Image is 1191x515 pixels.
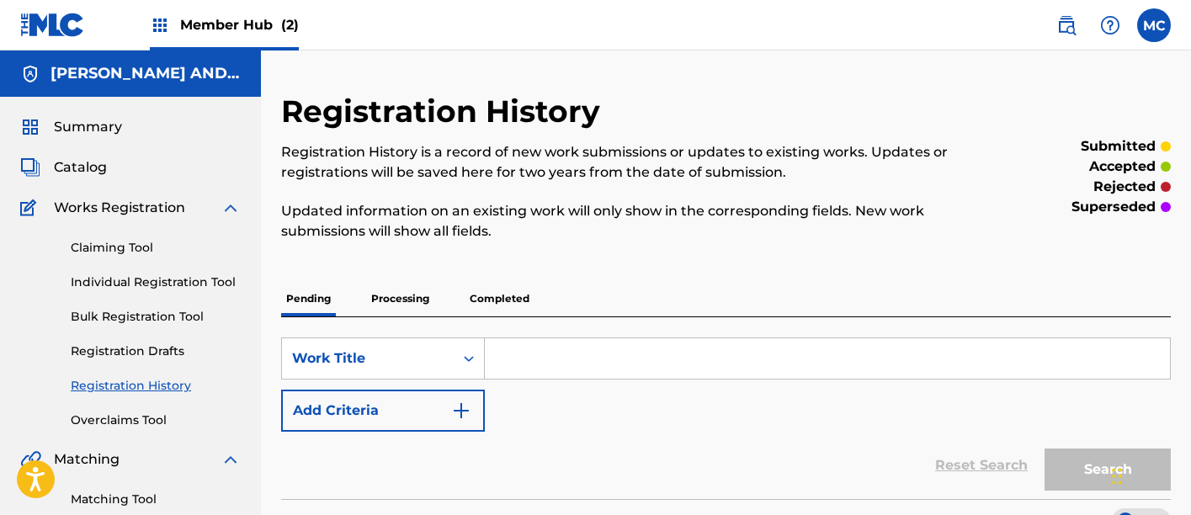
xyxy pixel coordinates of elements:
[71,342,241,360] a: Registration Drafts
[71,273,241,291] a: Individual Registration Tool
[71,491,241,508] a: Matching Tool
[20,157,107,178] a: CatalogCatalog
[1081,136,1156,157] p: submitted
[51,64,241,83] h5: O'HANLON AND O'HANLON MUSIC
[465,281,534,316] p: Completed
[281,281,336,316] p: Pending
[1107,434,1191,515] iframe: Chat Widget
[20,198,42,218] img: Works Registration
[1089,157,1156,177] p: accepted
[281,17,299,33] span: (2)
[20,157,40,178] img: Catalog
[54,198,185,218] span: Works Registration
[281,201,966,242] p: Updated information on an existing work will only show in the corresponding fields. New work subm...
[366,281,434,316] p: Processing
[54,157,107,178] span: Catalog
[71,377,241,395] a: Registration History
[54,117,122,137] span: Summary
[221,198,241,218] img: expand
[71,411,241,429] a: Overclaims Tool
[221,449,241,470] img: expand
[20,449,41,470] img: Matching
[1112,451,1122,502] div: Drag
[180,15,299,35] span: Member Hub
[20,64,40,84] img: Accounts
[150,15,170,35] img: Top Rightsholders
[1071,197,1156,217] p: superseded
[1144,303,1191,438] iframe: Resource Center
[281,93,609,130] h2: Registration History
[1093,8,1127,42] div: Help
[1093,177,1156,197] p: rejected
[54,449,120,470] span: Matching
[1056,15,1077,35] img: search
[1050,8,1083,42] a: Public Search
[281,142,966,183] p: Registration History is a record of new work submissions or updates to existing works. Updates or...
[281,337,1171,499] form: Search Form
[281,390,485,432] button: Add Criteria
[292,348,444,369] div: Work Title
[1137,8,1171,42] div: User Menu
[451,401,471,421] img: 9d2ae6d4665cec9f34b9.svg
[20,13,85,37] img: MLC Logo
[71,308,241,326] a: Bulk Registration Tool
[71,239,241,257] a: Claiming Tool
[20,117,40,137] img: Summary
[20,117,122,137] a: SummarySummary
[1100,15,1120,35] img: help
